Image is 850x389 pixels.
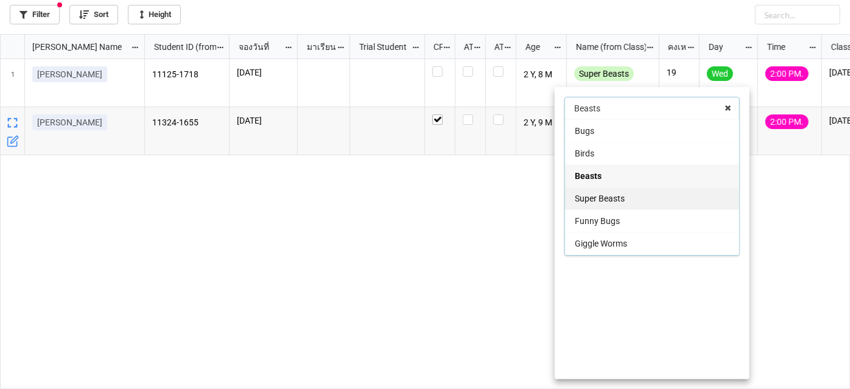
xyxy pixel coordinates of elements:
[575,239,627,248] span: Giggle Worms
[575,126,594,136] span: Bugs
[575,149,594,158] span: Birds
[575,194,625,203] span: Super Beasts
[575,171,602,181] span: Beasts
[575,216,620,226] span: Funny Bugs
